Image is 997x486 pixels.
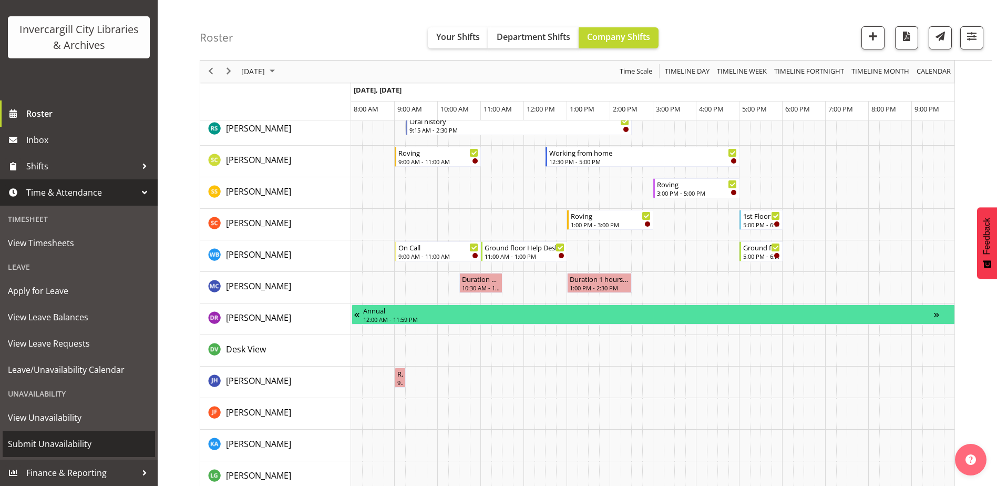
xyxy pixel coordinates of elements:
[828,104,853,114] span: 7:00 PM
[200,146,351,177] td: Samuel Carter resource
[3,383,155,404] div: Unavailability
[716,65,768,78] span: Timeline Week
[960,26,983,49] button: Filter Shifts
[484,104,512,114] span: 11:00 AM
[699,104,724,114] span: 4:00 PM
[226,407,291,418] span: [PERSON_NAME]
[481,241,567,261] div: Willem Burger"s event - Ground floor Help Desk Begin From Thursday, October 2, 2025 at 11:00:00 A...
[200,272,351,303] td: Aurora Catu resource
[226,123,291,134] span: [PERSON_NAME]
[462,283,500,292] div: 10:30 AM - 11:30 AM
[200,303,351,335] td: Debra Robinson resource
[428,27,488,48] button: Your Shifts
[226,343,266,356] a: Desk View
[226,374,291,387] a: [PERSON_NAME]
[363,305,934,316] div: Annual
[226,438,291,450] span: [PERSON_NAME]
[549,147,737,158] div: Working from home
[546,147,739,167] div: Samuel Carter"s event - Working from home Begin From Thursday, October 2, 2025 at 12:30:00 PM GMT...
[743,210,780,221] div: 1st Floor Desk
[226,312,291,323] span: [PERSON_NAME]
[656,104,681,114] span: 3:00 PM
[397,378,403,387] div: 9:00 AM - 9:00 AM
[204,65,218,78] button: Previous
[200,240,351,272] td: Willem Burger resource
[26,185,137,200] span: Time & Attendance
[398,252,478,260] div: 9:00 AM - 11:00 AM
[8,362,150,378] span: Leave/Unavailability Calendar
[226,406,291,419] a: [PERSON_NAME]
[8,309,150,325] span: View Leave Balances
[715,65,769,78] button: Timeline Week
[398,242,478,252] div: On Call
[395,241,481,261] div: Willem Burger"s event - On Call Begin From Thursday, October 2, 2025 at 9:00:00 AM GMT+13:00 Ends...
[226,249,291,260] span: [PERSON_NAME]
[8,283,150,299] span: Apply for Leave
[743,220,780,229] div: 5:00 PM - 6:00 PM
[220,60,238,83] div: next period
[200,430,351,461] td: Kathy Aloniu resource
[579,27,659,48] button: Company Shifts
[739,241,783,261] div: Willem Burger"s event - Ground floor Help Desk Begin From Thursday, October 2, 2025 at 5:00:00 PM...
[354,104,378,114] span: 8:00 AM
[354,85,402,95] span: [DATE], [DATE]
[570,283,629,292] div: 1:00 PM - 2:30 PM
[965,454,976,465] img: help-xxl-2.png
[18,22,139,53] div: Invercargill City Libraries & Archives
[653,178,739,198] div: Saranya Sarisa"s event - Roving Begin From Thursday, October 2, 2025 at 3:00:00 PM GMT+13:00 Ends...
[363,315,934,323] div: 12:00 AM - 11:59 PM
[397,104,422,114] span: 9:00 AM
[436,31,480,43] span: Your Shifts
[26,132,152,148] span: Inbox
[485,242,564,252] div: Ground floor Help Desk
[977,207,997,279] button: Feedback - Show survey
[916,65,952,78] span: calendar
[200,398,351,430] td: Joanne Forbes resource
[26,158,137,174] span: Shifts
[3,431,155,457] a: Submit Unavailability
[743,252,780,260] div: 5:00 PM - 6:00 PM
[200,32,233,44] h4: Roster
[26,106,152,121] span: Roster
[657,189,737,197] div: 3:00 PM - 5:00 PM
[785,104,810,114] span: 6:00 PM
[226,154,291,166] a: [PERSON_NAME]
[3,230,155,256] a: View Timesheets
[395,147,481,167] div: Samuel Carter"s event - Roving Begin From Thursday, October 2, 2025 at 9:00:00 AM GMT+13:00 Ends ...
[861,26,885,49] button: Add a new shift
[409,116,630,126] div: Oral history
[929,26,952,49] button: Send a list of all shifts for the selected filtered period to all rostered employees.
[226,217,291,229] span: [PERSON_NAME]
[397,368,403,379] div: Repeats every [DATE] - [PERSON_NAME]
[395,368,406,388] div: Jillian Hunter"s event - Repeats every thursday - Jillian Hunter Begin From Thursday, October 2, ...
[462,274,500,284] div: Duration 1 hours - [PERSON_NAME]
[3,330,155,357] a: View Leave Requests
[773,65,845,78] span: Timeline Fortnight
[497,31,570,43] span: Department Shifts
[3,278,155,304] a: Apply for Leave
[459,273,502,293] div: Aurora Catu"s event - Duration 1 hours - Aurora Catu Begin From Thursday, October 2, 2025 at 10:3...
[398,147,478,158] div: Roving
[567,273,632,293] div: Aurora Catu"s event - Duration 1 hours - Aurora Catu Begin From Thursday, October 2, 2025 at 1:00...
[226,122,291,135] a: [PERSON_NAME]
[226,280,291,292] a: [PERSON_NAME]
[222,65,236,78] button: Next
[3,404,155,431] a: View Unavailability
[240,65,266,78] span: [DATE]
[3,304,155,330] a: View Leave Balances
[238,60,281,83] div: October 2, 2025
[613,104,638,114] span: 2:00 PM
[571,210,651,221] div: Roving
[527,104,555,114] span: 12:00 PM
[409,126,630,134] div: 9:15 AM - 2:30 PM
[549,157,737,166] div: 12:30 PM - 5:00 PM
[485,252,564,260] div: 11:00 AM - 1:00 PM
[226,311,291,324] a: [PERSON_NAME]
[8,436,150,452] span: Submit Unavailability
[871,104,896,114] span: 8:00 PM
[240,65,280,78] button: October 2025
[3,208,155,230] div: Timesheet
[398,157,478,166] div: 9:00 AM - 11:00 AM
